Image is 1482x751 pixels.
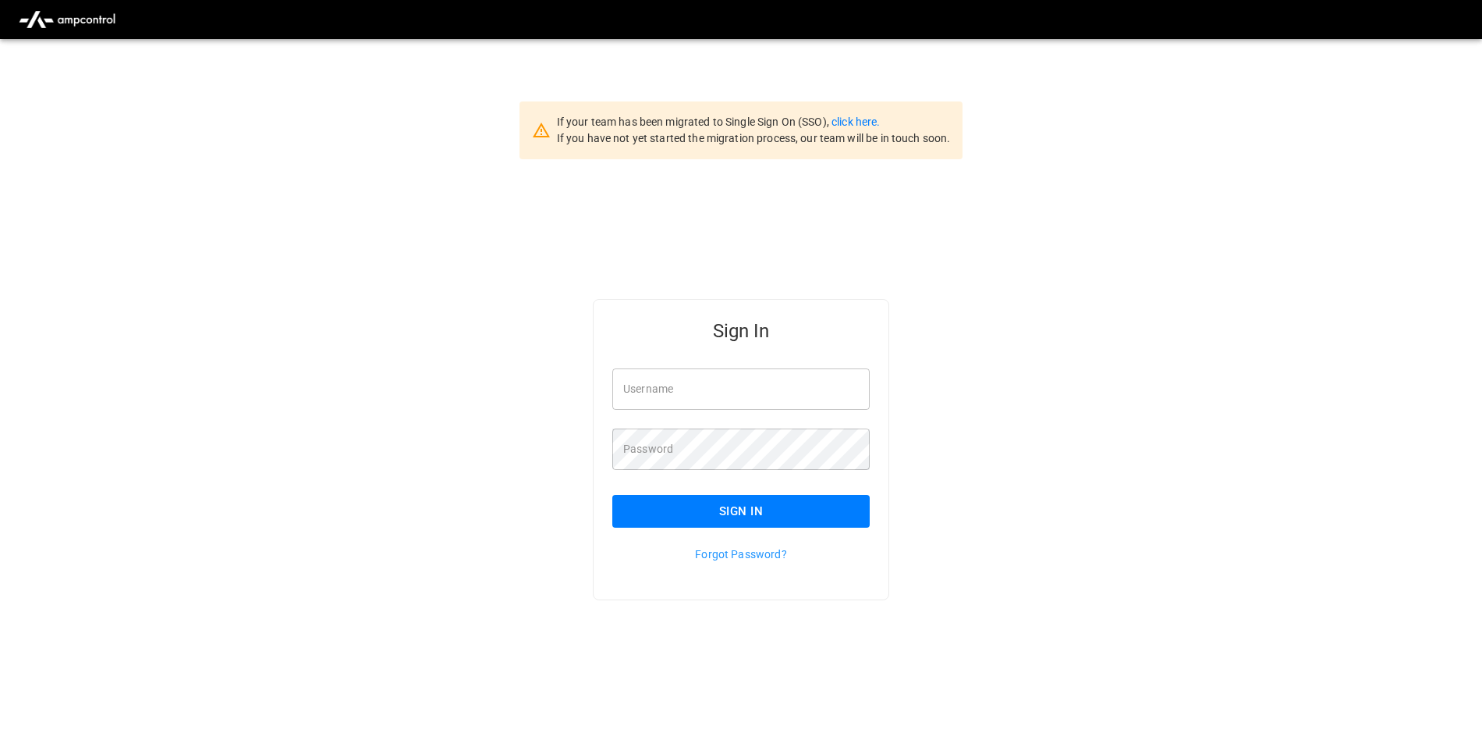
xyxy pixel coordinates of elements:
[612,319,870,343] h5: Sign In
[612,546,870,562] p: Forgot Password?
[612,495,870,528] button: Sign In
[831,116,880,128] a: click here.
[557,116,831,128] span: If your team has been migrated to Single Sign On (SSO),
[12,5,122,34] img: ampcontrol.io logo
[557,132,951,144] span: If you have not yet started the migration process, our team will be in touch soon.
